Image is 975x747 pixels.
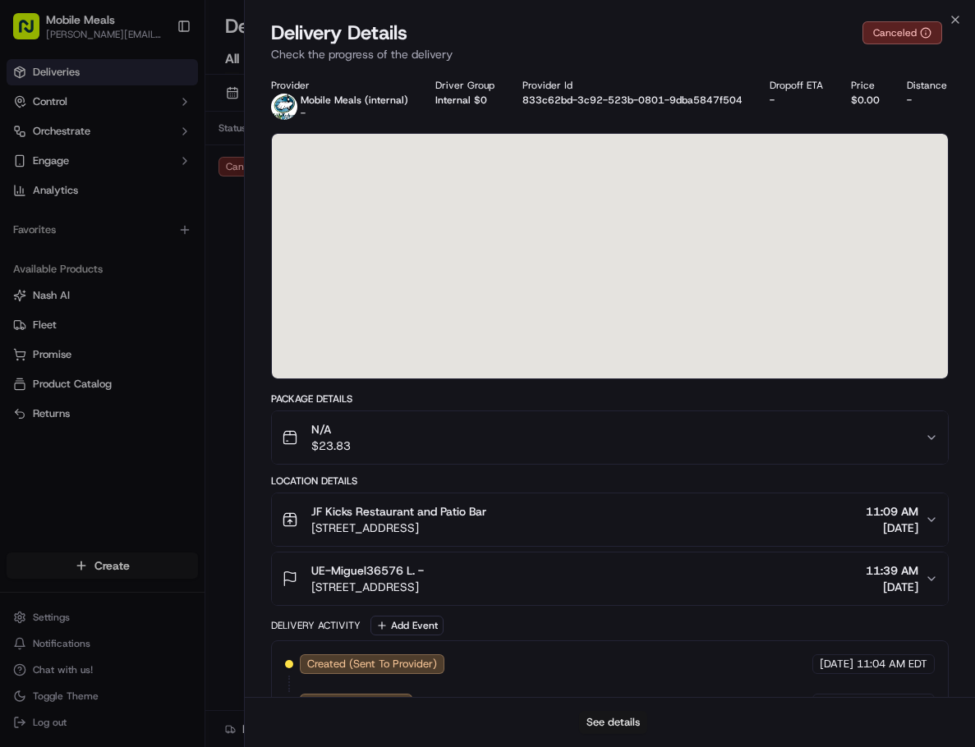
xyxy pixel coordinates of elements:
[271,392,949,406] div: Package Details
[579,711,647,734] button: See details
[851,94,881,107] div: $0.00
[271,94,297,120] img: MM.png
[301,107,306,120] span: -
[301,94,408,107] p: Mobile Meals (internal)
[770,94,825,107] div: -
[770,79,825,92] div: Dropoff ETA
[163,57,199,70] span: Pylon
[271,619,361,632] div: Delivery Activity
[271,474,949,488] div: Location Details
[311,503,486,520] span: JF Kicks Restaurant and Patio Bar
[862,21,942,44] button: Canceled
[272,493,948,546] button: JF Kicks Restaurant and Patio Bar[STREET_ADDRESS]11:09 AM[DATE]
[435,94,496,107] div: Internal $0
[116,57,199,70] a: Powered byPylon
[866,562,918,579] span: 11:39 AM
[311,520,486,536] span: [STREET_ADDRESS]
[311,562,424,579] span: UE-Miguel36576 L. -
[907,94,949,107] div: -
[866,520,918,536] span: [DATE]
[907,79,949,92] div: Distance
[857,696,927,711] span: 11:06 AM EDT
[851,79,881,92] div: Price
[272,411,948,464] button: N/A$23.83
[820,696,853,711] span: [DATE]
[271,79,410,92] div: Provider
[311,579,424,595] span: [STREET_ADDRESS]
[435,79,496,92] div: Driver Group
[307,696,405,711] span: Not Assigned Driver
[522,94,743,107] button: 833c62bd-3c92-523b-0801-9dba5847f504
[522,79,744,92] div: Provider Id
[857,657,927,671] span: 11:04 AM EDT
[866,579,918,595] span: [DATE]
[271,46,949,62] p: Check the progress of the delivery
[272,552,948,605] button: UE-Miguel36576 L. -[STREET_ADDRESS]11:39 AM[DATE]
[311,438,351,454] span: $23.83
[866,503,918,520] span: 11:09 AM
[370,616,444,635] button: Add Event
[820,657,853,671] span: [DATE]
[307,657,437,671] span: Created (Sent To Provider)
[311,421,351,438] span: N/A
[271,20,407,46] span: Delivery Details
